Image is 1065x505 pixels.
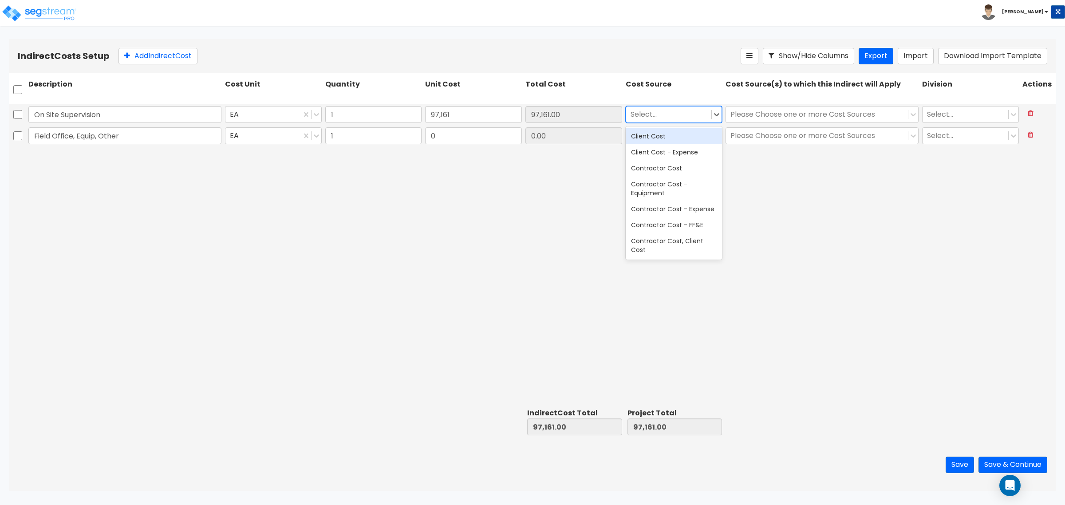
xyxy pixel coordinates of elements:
button: Delete Row [1022,106,1039,122]
div: Client Cost - Expense [626,144,722,160]
button: Show/Hide Columns [763,48,854,64]
b: Indirect Costs Setup [18,50,110,62]
div: Contractor Cost [626,160,722,176]
div: Actions [1021,78,1056,100]
button: Reorder Items [741,48,758,64]
button: Export [859,48,893,64]
img: avatar.png [981,4,996,20]
button: Delete Row [1022,127,1039,143]
div: Open Intercom Messenger [999,475,1021,496]
div: EA [225,106,322,123]
button: Import [898,48,934,64]
div: Contractor Cost - Expense [626,201,722,217]
div: Cost Source [624,78,724,100]
div: Description [27,78,223,100]
div: Division [920,78,1021,100]
img: logo_pro_r.png [1,4,77,22]
div: Project Total [627,408,722,418]
div: Quantity [323,78,424,100]
button: Save & Continue [978,457,1047,473]
div: Unit Cost [423,78,524,100]
b: [PERSON_NAME] [1002,8,1044,15]
button: Save [946,457,974,473]
div: Contractor Cost - FF&E [626,217,722,233]
button: AddIndirectCost [118,48,197,64]
div: Client Cost [626,128,722,144]
div: Custom Takeoff [626,258,722,274]
div: Cost Source(s) to which this Indirect will Apply [724,78,920,100]
div: Cost Unit [223,78,323,100]
div: EA [225,127,322,144]
div: Indirect Cost Total [527,408,622,418]
div: Contractor Cost, Client Cost [626,233,722,258]
div: Total Cost [524,78,624,100]
button: Download Import Template [938,48,1047,64]
div: Contractor Cost - Equipment [626,176,722,201]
